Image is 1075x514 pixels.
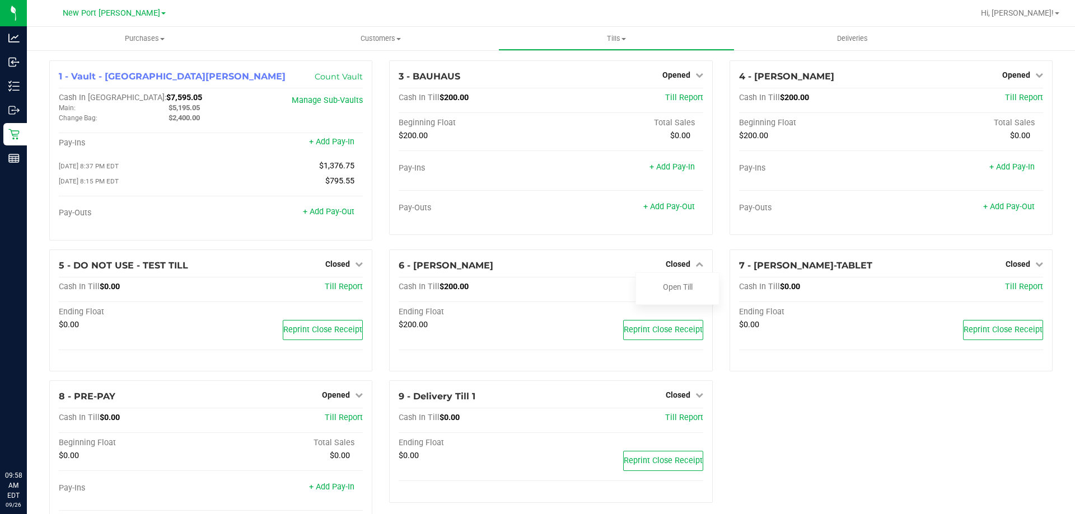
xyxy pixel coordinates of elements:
[440,413,460,422] span: $0.00
[283,325,362,334] span: Reprint Close Receipt
[59,451,79,460] span: $0.00
[292,96,363,105] a: Manage Sub-Vaults
[59,104,76,112] span: Main:
[981,8,1054,17] span: Hi, [PERSON_NAME]!
[624,456,703,465] span: Reprint Close Receipt
[891,118,1043,128] div: Total Sales
[499,34,733,44] span: Tills
[623,451,703,471] button: Reprint Close Receipt
[666,390,690,399] span: Closed
[399,163,551,173] div: Pay-Ins
[315,72,363,82] a: Count Vault
[59,320,79,329] span: $0.00
[303,207,354,216] a: + Add Pay-Out
[399,118,551,128] div: Beginning Float
[27,27,263,50] a: Purchases
[399,391,475,402] span: 9 - Delivery Till 1
[169,103,200,112] span: $5,195.05
[59,114,97,122] span: Change Bag:
[63,8,160,18] span: New Port [PERSON_NAME]
[27,34,263,44] span: Purchases
[989,162,1035,172] a: + Add Pay-In
[11,425,45,458] iframe: Resource center
[100,413,120,422] span: $0.00
[59,162,119,170] span: [DATE] 8:37 PM EDT
[666,260,690,268] span: Closed
[59,413,100,422] span: Cash In Till
[780,93,809,102] span: $200.00
[662,70,690,79] span: Opened
[739,131,768,140] span: $200.00
[399,260,493,271] span: 6 - [PERSON_NAME]
[739,282,780,291] span: Cash In Till
[283,320,363,340] button: Reprint Close Receipt
[5,501,22,509] p: 09/26
[399,93,440,102] span: Cash In Till
[59,208,211,218] div: Pay-Outs
[59,391,115,402] span: 8 - PRE-PAY
[100,282,120,291] span: $0.00
[399,71,460,82] span: 3 - BAUHAUS
[325,282,363,291] a: Till Report
[822,34,883,44] span: Deliveries
[59,282,100,291] span: Cash In Till
[623,320,703,340] button: Reprint Close Receipt
[1005,282,1043,291] a: Till Report
[739,307,891,317] div: Ending Float
[399,282,440,291] span: Cash In Till
[440,93,469,102] span: $200.00
[399,438,551,448] div: Ending Float
[399,131,428,140] span: $200.00
[319,161,354,171] span: $1,376.75
[59,93,166,102] span: Cash In [GEOGRAPHIC_DATA]:
[665,413,703,422] a: Till Report
[330,451,350,460] span: $0.00
[5,470,22,501] p: 09:58 AM EDT
[8,81,20,92] inline-svg: Inventory
[1006,260,1030,268] span: Closed
[263,27,498,50] a: Customers
[166,93,202,102] span: $7,595.05
[399,413,440,422] span: Cash In Till
[739,320,759,329] span: $0.00
[309,482,354,492] a: + Add Pay-In
[1002,70,1030,79] span: Opened
[8,105,20,116] inline-svg: Outbound
[59,260,188,271] span: 5 - DO NOT USE - TEST TILL
[59,438,211,448] div: Beginning Float
[624,325,703,334] span: Reprint Close Receipt
[399,307,551,317] div: Ending Float
[498,27,734,50] a: Tills
[670,131,690,140] span: $0.00
[263,34,498,44] span: Customers
[963,320,1043,340] button: Reprint Close Receipt
[169,114,200,122] span: $2,400.00
[440,282,469,291] span: $200.00
[325,413,363,422] a: Till Report
[663,282,693,291] a: Open Till
[325,176,354,186] span: $795.55
[59,71,286,82] span: 1 - Vault - [GEOGRAPHIC_DATA][PERSON_NAME]
[739,118,891,128] div: Beginning Float
[399,320,428,329] span: $200.00
[739,163,891,173] div: Pay-Ins
[739,260,872,271] span: 7 - [PERSON_NAME]-TABLET
[59,483,211,493] div: Pay-Ins
[983,202,1035,211] a: + Add Pay-Out
[780,282,800,291] span: $0.00
[59,177,119,185] span: [DATE] 8:15 PM EDT
[739,93,780,102] span: Cash In Till
[211,438,363,448] div: Total Sales
[399,203,551,213] div: Pay-Outs
[665,93,703,102] a: Till Report
[649,162,695,172] a: + Add Pay-In
[59,138,211,148] div: Pay-Ins
[551,118,703,128] div: Total Sales
[1005,93,1043,102] span: Till Report
[964,325,1043,334] span: Reprint Close Receipt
